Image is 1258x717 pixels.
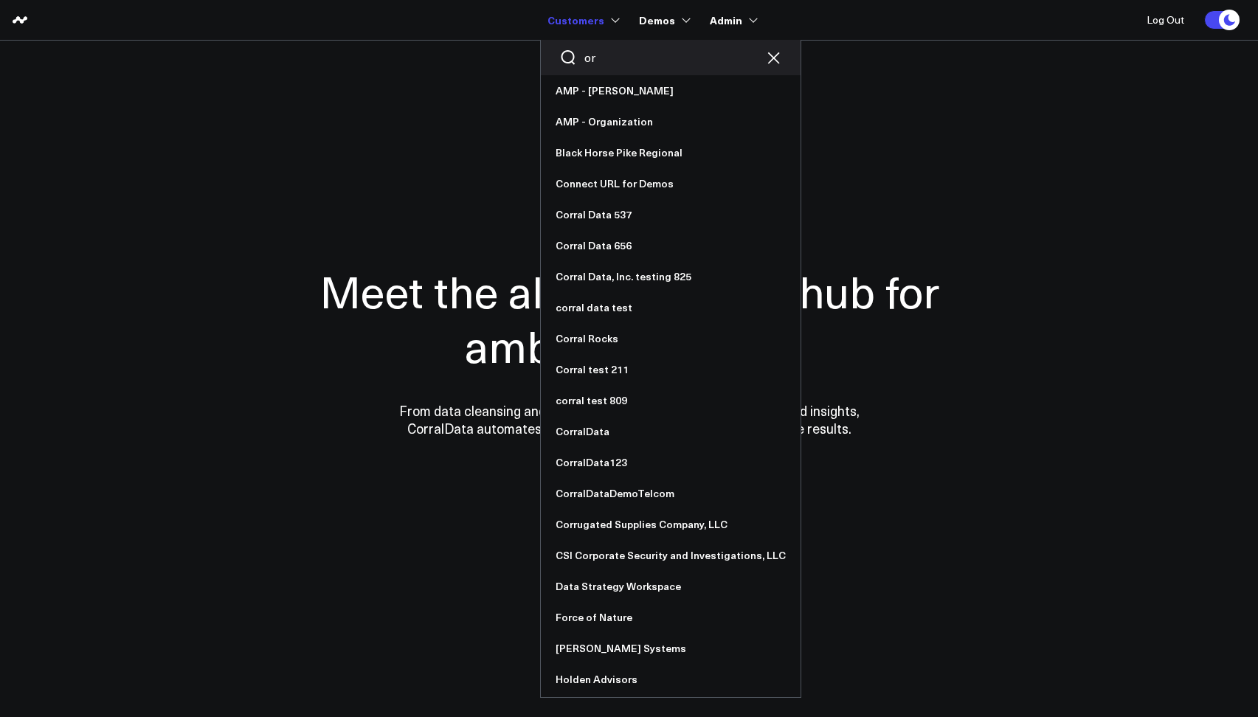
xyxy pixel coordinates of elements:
a: corral data test [541,292,801,323]
a: Corral Rocks [541,323,801,354]
a: Corral Data 656 [541,230,801,261]
a: Force of Nature [541,602,801,633]
a: Black Horse Pike Regional [541,137,801,168]
a: Holden Advisors [541,664,801,695]
button: Clear search [764,49,782,66]
a: Connect URL for Demos [541,168,801,199]
a: Demos [639,7,688,33]
a: Corrugated Supplies Company, LLC [541,509,801,540]
a: Corral test 211 [541,354,801,385]
a: [PERSON_NAME] Systems [541,633,801,664]
a: Admin [710,7,755,33]
a: CorralDataDemoTelcom [541,478,801,509]
a: Data Strategy Workspace [541,571,801,602]
a: CSI Corporate Security and Investigations, LLC [541,540,801,571]
a: AMP - Organization [541,106,801,137]
a: Customers [547,7,617,33]
a: corral test 809 [541,385,801,416]
a: CorralData123 [541,447,801,478]
button: Search customers button [559,49,577,66]
a: CorralData [541,416,801,447]
a: AMP - [PERSON_NAME] [541,75,801,106]
h1: Meet the all-in-one data hub for ambitious teams [268,263,991,373]
a: Corral Data 537 [541,199,801,230]
input: Search customers input [584,49,757,66]
p: From data cleansing and integration to personalized dashboards and insights, CorralData automates... [367,402,891,437]
a: Corral Data, Inc. testing 825 [541,261,801,292]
